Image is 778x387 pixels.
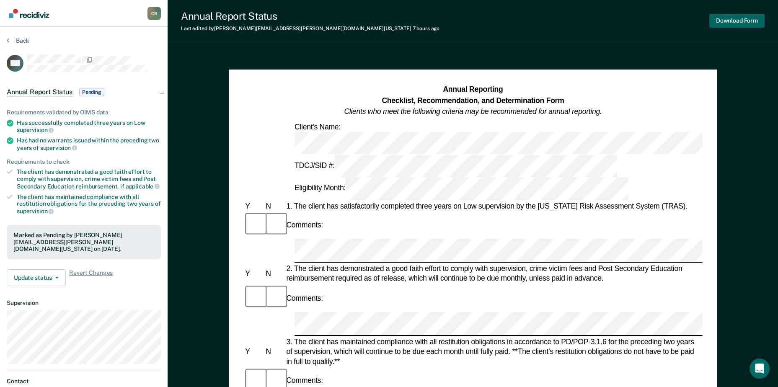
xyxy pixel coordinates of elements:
[7,378,161,385] dt: Contact
[7,269,66,286] button: Update status
[344,107,602,116] em: Clients who meet the following criteria may be recommended for annual reporting.
[284,220,324,230] div: Comments:
[750,359,770,379] div: Open Intercom Messenger
[7,299,161,307] dt: Supervision
[13,232,154,253] div: Marked as Pending by [PERSON_NAME][EMAIL_ADDRESS][PERSON_NAME][DOMAIN_NAME][US_STATE] on [DATE].
[293,155,619,178] div: TDCJ/SID #:
[284,293,324,303] div: Comments:
[7,88,72,96] span: Annual Report Status
[243,201,264,211] div: Y
[284,264,702,284] div: 2. The client has demonstrated a good faith effort to comply with supervision, crime victim fees ...
[264,269,284,279] div: N
[181,26,439,31] div: Last edited by [PERSON_NAME][EMAIL_ADDRESS][PERSON_NAME][DOMAIN_NAME][US_STATE]
[147,7,161,20] div: C B
[7,158,161,165] div: Requirements to check
[181,10,439,22] div: Annual Report Status
[40,144,77,151] span: supervision
[7,37,29,44] button: Back
[709,14,765,28] button: Download Form
[17,137,161,151] div: Has had no warrants issued within the preceding two years of
[284,201,702,211] div: 1. The client has satisfactorily completed three years on Low supervision by the [US_STATE] Risk ...
[413,26,440,31] span: 7 hours ago
[9,9,49,18] img: Recidiviz
[243,347,264,357] div: Y
[443,85,503,93] strong: Annual Reporting
[17,119,161,134] div: Has successfully completed three years on Low
[17,126,54,133] span: supervision
[17,193,161,215] div: The client has maintained compliance with all restitution obligations for the preceding two years of
[382,96,564,105] strong: Checklist, Recommendation, and Determination Form
[243,269,264,279] div: Y
[264,201,284,211] div: N
[7,109,161,116] div: Requirements validated by OIMS data
[17,168,161,190] div: The client has demonstrated a good faith effort to comply with supervision, crime victim fees and...
[69,269,113,286] span: Revert Changes
[293,178,630,200] div: Eligibility Month:
[264,347,284,357] div: N
[147,7,161,20] button: Profile dropdown button
[284,376,324,386] div: Comments:
[284,337,702,367] div: 3. The client has maintained compliance with all restitution obligations in accordance to PD/POP-...
[17,208,54,214] span: supervision
[79,88,104,96] span: Pending
[126,183,160,190] span: applicable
